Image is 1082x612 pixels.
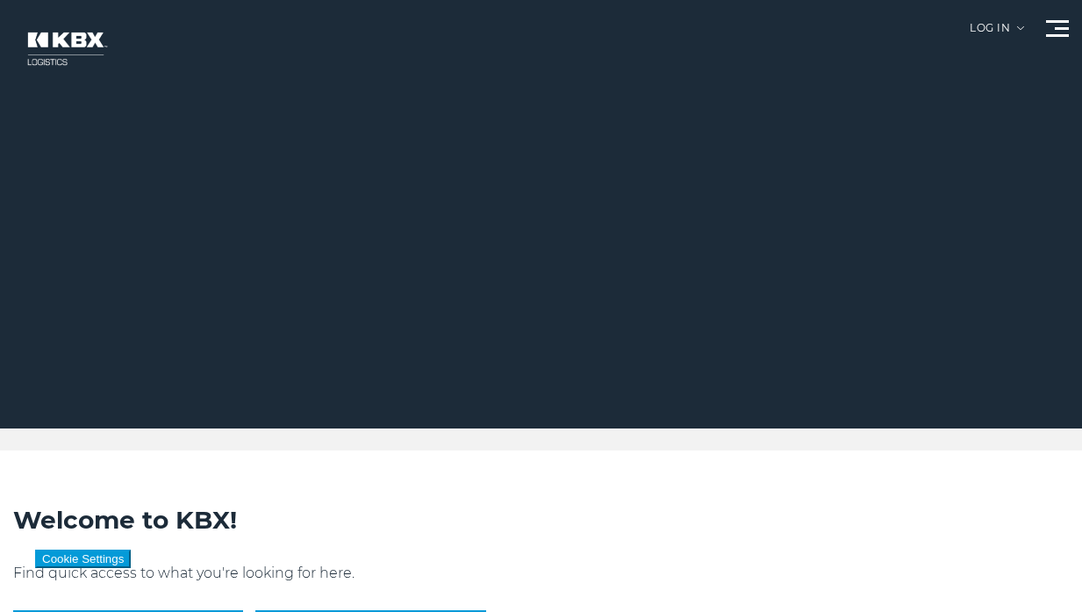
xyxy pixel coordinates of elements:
[13,563,1069,584] p: Find quick access to what you're looking for here.
[13,503,1069,536] h2: Welcome to KBX!
[1017,26,1024,30] img: arrow
[970,23,1024,47] div: Log in
[35,550,131,568] button: Cookie Settings
[13,18,118,80] img: kbx logo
